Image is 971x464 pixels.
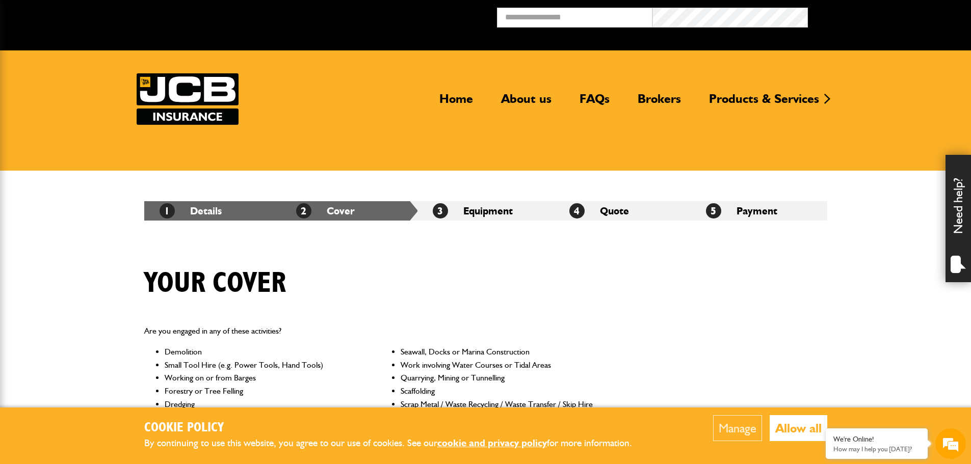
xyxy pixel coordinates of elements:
[401,345,594,359] li: Seawall, Docks or Marina Construction
[572,91,617,115] a: FAQs
[569,203,585,219] span: 4
[554,201,691,221] li: Quote
[432,91,481,115] a: Home
[165,359,358,372] li: Small Tool Hire (e.g. Power Tools, Hand Tools)
[401,385,594,398] li: Scaffolding
[144,420,649,436] h2: Cookie Policy
[401,398,594,424] li: Scrap Metal / Waste Recycling / Waste Transfer / Skip Hire or Landfill
[770,415,827,441] button: Allow all
[706,203,721,219] span: 5
[165,385,358,398] li: Forestry or Tree Felling
[630,91,689,115] a: Brokers
[433,203,448,219] span: 3
[160,203,175,219] span: 1
[144,266,286,301] h1: Your cover
[493,91,559,115] a: About us
[808,8,963,23] button: Broker Login
[160,205,222,217] a: 1Details
[165,371,358,385] li: Working on or from Barges
[165,345,358,359] li: Demolition
[946,155,971,282] div: Need help?
[281,201,417,221] li: Cover
[401,359,594,372] li: Work involving Water Courses or Tidal Areas
[137,73,239,125] a: JCB Insurance Services
[701,91,827,115] a: Products & Services
[691,201,827,221] li: Payment
[296,203,311,219] span: 2
[833,445,920,453] p: How may I help you today?
[137,73,239,125] img: JCB Insurance Services logo
[713,415,762,441] button: Manage
[401,371,594,385] li: Quarrying, Mining or Tunnelling
[165,398,358,424] li: Dredging
[833,435,920,444] div: We're Online!
[417,201,554,221] li: Equipment
[437,437,547,449] a: cookie and privacy policy
[144,324,594,338] p: Are you engaged in any of these activities?
[144,435,649,451] p: By continuing to use this website, you agree to our use of cookies. See our for more information.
